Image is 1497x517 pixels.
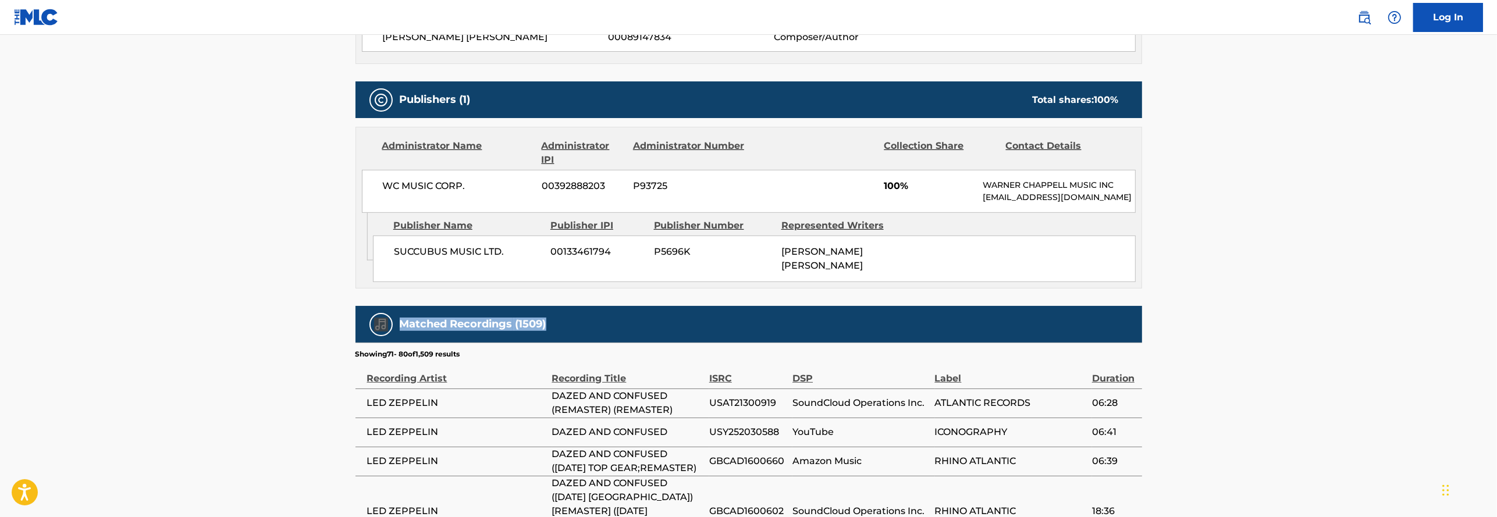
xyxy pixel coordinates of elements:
[552,359,703,386] div: Recording Title
[935,454,1086,468] span: RHINO ATLANTIC
[552,389,703,417] span: DAZED AND CONFUSED (REMASTER) (REMASTER)
[884,139,997,167] div: Collection Share
[1357,10,1371,24] img: search
[633,139,746,167] div: Administrator Number
[608,30,773,44] span: 00089147834
[709,454,787,468] span: GBCAD1600660
[550,219,645,233] div: Publisher IPI
[542,179,624,193] span: 00392888203
[709,425,787,439] span: USY252030588
[374,318,388,331] img: Matched Recordings
[983,191,1135,204] p: [EMAIL_ADDRESS][DOMAIN_NAME]
[394,245,542,259] span: SUCCUBUS MUSIC LTD.
[774,30,924,44] span: Composer/Author
[1092,454,1136,468] span: 06:39
[1439,461,1497,517] iframe: Chat Widget
[633,179,746,193] span: P93725
[935,359,1086,386] div: Label
[983,179,1135,191] p: WARNER CHAPPELL MUSIC INC
[355,349,460,359] p: Showing 71 - 80 of 1,509 results
[935,425,1086,439] span: ICONOGRAPHY
[367,359,546,386] div: Recording Artist
[1413,3,1483,32] a: Log In
[1006,139,1119,167] div: Contact Details
[400,93,471,106] h5: Publishers (1)
[792,454,929,468] span: Amazon Music
[1092,359,1136,386] div: Duration
[781,219,900,233] div: Represented Writers
[382,139,533,167] div: Administrator Name
[1094,94,1119,105] span: 100 %
[542,139,624,167] div: Administrator IPI
[367,396,546,410] span: LED ZEPPELIN
[551,245,645,259] span: 00133461794
[792,396,929,410] span: SoundCloud Operations Inc.
[884,179,974,193] span: 100%
[935,396,1086,410] span: ATLANTIC RECORDS
[367,425,546,439] span: LED ZEPPELIN
[1092,396,1136,410] span: 06:28
[654,245,773,259] span: P5696K
[383,179,534,193] span: WC MUSIC CORP.
[1442,473,1449,508] div: Drag
[792,425,929,439] span: YouTube
[709,359,787,386] div: ISRC
[374,93,388,107] img: Publishers
[709,396,787,410] span: USAT21300919
[383,30,609,44] span: [PERSON_NAME] [PERSON_NAME]
[14,9,59,26] img: MLC Logo
[393,219,542,233] div: Publisher Name
[781,246,863,271] span: [PERSON_NAME] [PERSON_NAME]
[552,425,703,439] span: DAZED AND CONFUSED
[400,318,546,331] h5: Matched Recordings (1509)
[1033,93,1119,107] div: Total shares:
[1092,425,1136,439] span: 06:41
[654,219,773,233] div: Publisher Number
[552,447,703,475] span: DAZED AND CONFUSED ([DATE] TOP GEAR;REMASTER)
[1383,6,1406,29] div: Help
[1353,6,1376,29] a: Public Search
[367,454,546,468] span: LED ZEPPELIN
[1388,10,1402,24] img: help
[792,359,929,386] div: DSP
